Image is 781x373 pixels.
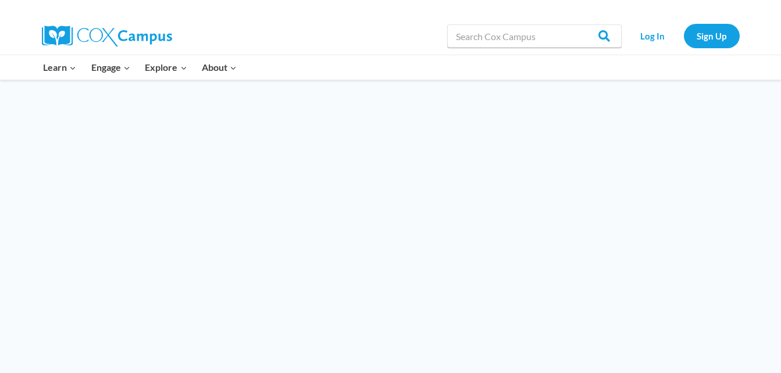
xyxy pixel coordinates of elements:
[447,24,622,48] input: Search Cox Campus
[42,26,172,46] img: Cox Campus
[43,60,76,75] span: Learn
[202,60,237,75] span: About
[91,60,130,75] span: Engage
[627,24,678,48] a: Log In
[36,55,244,80] nav: Primary Navigation
[684,24,740,48] a: Sign Up
[627,24,740,48] nav: Secondary Navigation
[145,60,187,75] span: Explore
